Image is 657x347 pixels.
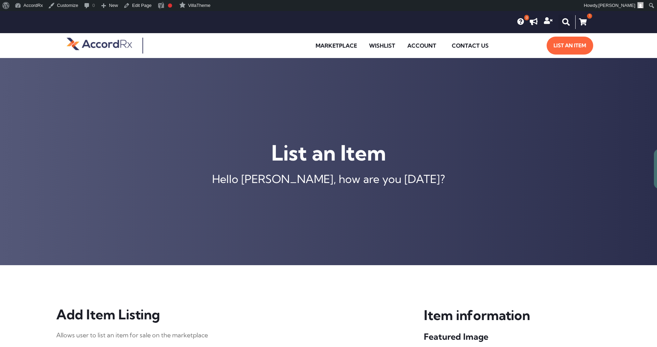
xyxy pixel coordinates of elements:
span: 0 [524,15,529,20]
h3: Item information [424,307,601,324]
img: default-logo [67,37,132,51]
span: [PERSON_NAME] [598,3,635,8]
h3: Add Item Listing [56,307,404,323]
a: Marketplace [310,38,362,54]
span: List an Item [554,40,586,51]
a: Account [402,38,445,54]
a: 1 [575,15,590,29]
a: Contact Us [447,38,494,54]
h5: Featured Image [424,331,601,343]
div: Hello [PERSON_NAME], how are you [DATE]? [3,173,654,184]
p: Allows user to list an item for sale on the marketplace [56,330,404,341]
h1: List an Item [3,139,654,166]
div: 1 [587,13,592,19]
a: 0 [517,18,524,25]
div: Focus keyphrase not set [168,3,172,8]
a: Wishlist [364,38,400,54]
a: List an Item [547,37,593,55]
